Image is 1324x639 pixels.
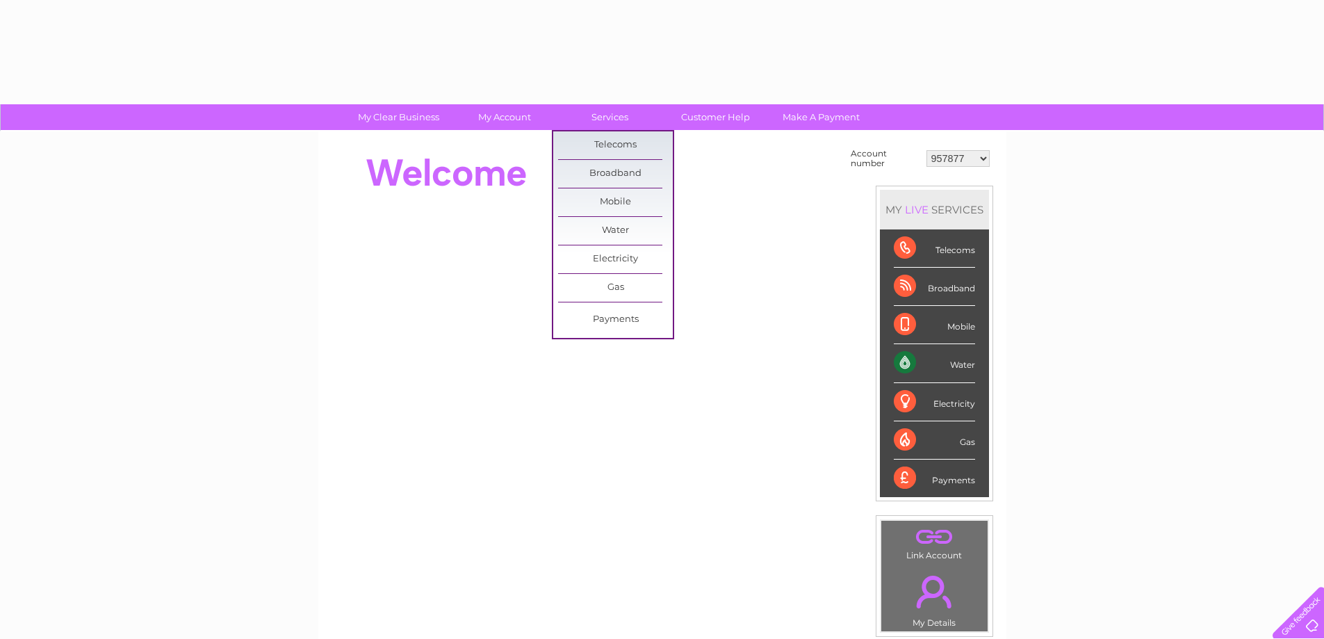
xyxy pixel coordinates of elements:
td: Link Account [881,520,988,564]
a: Water [558,217,673,245]
a: . [885,524,984,549]
div: Telecoms [894,229,975,268]
div: Gas [894,421,975,460]
a: Payments [558,306,673,334]
a: My Account [447,104,562,130]
div: Broadband [894,268,975,306]
a: Gas [558,274,673,302]
a: . [885,567,984,616]
a: Mobile [558,188,673,216]
a: Electricity [558,245,673,273]
td: My Details [881,564,988,632]
a: Customer Help [658,104,773,130]
a: Make A Payment [764,104,878,130]
a: Services [553,104,667,130]
div: Electricity [894,383,975,421]
a: Broadband [558,160,673,188]
div: Water [894,344,975,382]
a: My Clear Business [341,104,456,130]
td: Account number [847,145,923,172]
div: LIVE [902,203,931,216]
div: Payments [894,460,975,497]
div: MY SERVICES [880,190,989,229]
a: Telecoms [558,131,673,159]
div: Mobile [894,306,975,344]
